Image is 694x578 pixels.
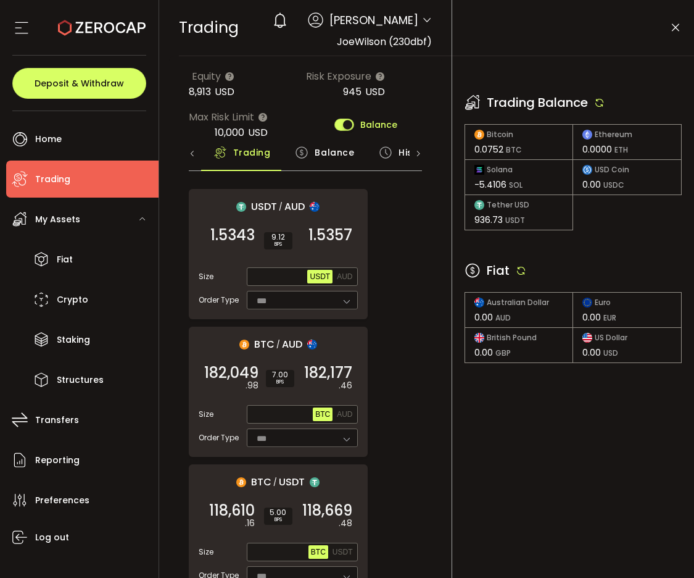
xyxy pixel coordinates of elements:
span: 0.00 [474,311,493,324]
span: 0.00 [582,311,601,324]
span: AUD [495,312,511,323]
span: USD [248,125,268,140]
span: 0.00 [582,346,601,359]
span: US Dollar [595,334,627,341]
span: British Pound [487,334,537,341]
i: BPS [269,241,287,248]
span: 1.5357 [308,229,352,241]
span: Size [199,271,213,282]
span: 118,610 [209,505,255,517]
span: Fiat [57,251,73,269]
img: aud_portfolio.svg [307,340,317,350]
span: BTC [315,410,330,419]
span: 0.0000 [582,143,612,156]
span: Trading Balance [487,93,588,112]
span: 936.73 [474,214,503,226]
button: USDT [307,270,333,283]
i: BPS [269,516,287,524]
span: Trading [233,140,271,165]
em: / [279,201,283,212]
span: Australian Dollar [487,299,549,306]
span: 182,049 [204,367,258,379]
iframe: Chat Widget [632,519,694,578]
span: [PERSON_NAME] [329,12,418,28]
span: Equity [192,69,221,84]
span: BTC [254,337,275,352]
span: 9.12 [269,233,287,241]
span: 1.5343 [210,229,255,241]
span: Balance [360,120,397,129]
span: AUD [337,410,352,419]
span: 182,177 [304,367,352,379]
span: 118,669 [302,505,352,517]
span: Bitcoin [487,131,513,138]
span: 0.00 [474,346,493,359]
span: USD Coin [595,166,629,174]
span: USDT [310,272,330,281]
span: 945 [343,85,361,99]
em: / [276,339,280,350]
img: btc_portfolio.svg [236,477,246,487]
span: USD [215,85,234,99]
img: aud_portfolio.svg [310,202,320,212]
span: Home [35,130,62,148]
button: BTC [308,545,328,559]
span: Log out [35,529,69,547]
span: -5.4106 [474,178,506,191]
span: BTC [311,548,326,556]
span: GBP [495,348,511,358]
span: Transfers [35,411,79,429]
span: Preferences [35,492,89,509]
span: Order Type [199,295,239,306]
span: Risk Exposure [306,69,371,84]
span: JoeWilson (230dbf) [337,35,432,49]
span: Fiat [487,261,510,280]
span: Max Risk Limit [189,109,254,125]
span: My Assets [35,211,80,228]
span: SOL [509,180,523,190]
span: Ethereum [595,131,632,138]
em: .46 [339,379,352,392]
span: 8,913 [189,85,211,99]
button: AUD [334,270,355,283]
span: Trading [179,17,239,38]
span: Tether USD [487,201,529,209]
span: USDT [333,548,353,556]
em: .16 [245,517,255,530]
span: 10,000 [215,125,244,140]
span: Balance [315,140,354,165]
span: USDT [505,215,525,225]
em: .48 [339,517,352,530]
span: 0.0752 [474,143,503,156]
span: AUD [284,199,305,214]
span: Order Type [199,432,239,443]
button: USDT [330,545,355,559]
span: Size [199,547,213,558]
img: usdt_portfolio.svg [236,202,246,212]
span: Staking [57,331,90,349]
span: Size [199,409,213,420]
button: BTC [313,408,333,421]
span: Reporting [35,451,80,469]
span: EUR [603,312,616,323]
span: BTC [251,474,271,490]
span: USD [365,85,385,99]
span: 0.00 [582,178,601,191]
span: ETH [614,144,628,155]
span: Crypto [57,291,88,309]
img: btc_portfolio.svg [239,340,249,350]
span: History [399,140,432,165]
span: USDT [279,474,305,490]
span: USDT [251,199,277,214]
em: .98 [246,379,258,392]
img: usdt_portfolio.svg [310,477,320,487]
button: Deposit & Withdraw [12,68,146,99]
span: AUD [337,272,352,281]
span: 5.00 [269,509,287,516]
span: USDC [603,180,624,190]
span: AUD [282,337,302,352]
span: 7.00 [271,371,289,379]
span: Structures [57,371,104,389]
span: Trading [35,170,70,188]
